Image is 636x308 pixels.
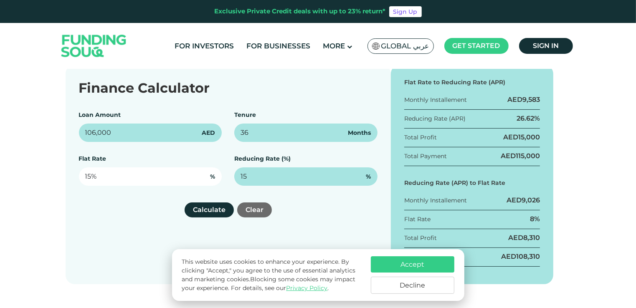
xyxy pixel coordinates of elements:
button: Calculate [185,202,234,217]
a: Sign Up [389,6,422,17]
button: Clear [237,202,272,217]
a: For Investors [172,39,236,53]
span: % [210,172,215,181]
img: Logo [53,25,135,67]
div: AED [508,233,540,242]
div: Total Payment [404,152,447,161]
label: Reducing Rate (%) [234,155,291,162]
div: Monthly Installement [404,196,467,205]
span: 115,000 [516,152,540,160]
div: AED [503,133,540,142]
span: 15,000 [518,133,540,141]
div: 26.62% [517,114,540,123]
span: Global عربي [381,41,429,51]
button: Accept [371,256,454,273]
div: 8% [530,215,540,224]
div: Monthly Installement [404,96,467,104]
a: For Businesses [244,39,312,53]
div: AED [507,95,540,104]
span: % [366,172,371,181]
div: Reducing Rate (APR) [404,114,466,123]
span: 8,310 [523,234,540,242]
div: Reducing Rate (APR) to Flat Rate [404,179,540,187]
span: Blocking some cookies may impact your experience. [182,275,355,292]
span: 9,026 [522,196,540,204]
span: Sign in [533,42,559,50]
span: Get started [453,42,500,50]
div: Flat Rate to Reducing Rate (APR) [404,78,540,87]
div: AED [501,151,540,161]
div: Flat Rate [404,215,431,224]
span: For details, see our . [231,284,329,292]
span: 108,310 [516,252,540,260]
div: AED [507,196,540,205]
label: Loan Amount [79,111,121,119]
div: Finance Calculator [79,78,378,98]
div: AED [501,252,540,261]
img: SA Flag [372,43,380,50]
button: Decline [371,277,454,294]
label: Tenure [234,111,256,119]
a: Sign in [519,38,573,54]
span: AED [202,129,215,137]
div: Total Profit [404,234,437,242]
a: Privacy Policy [286,284,327,292]
div: Total Profit [404,133,437,142]
div: Exclusive Private Credit deals with up to 23% return* [215,7,386,16]
span: 9,583 [522,96,540,104]
span: More [323,42,345,50]
label: Flat Rate [79,155,106,162]
span: Months [348,129,371,137]
p: This website uses cookies to enhance your experience. By clicking "Accept," you agree to the use ... [182,258,362,293]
